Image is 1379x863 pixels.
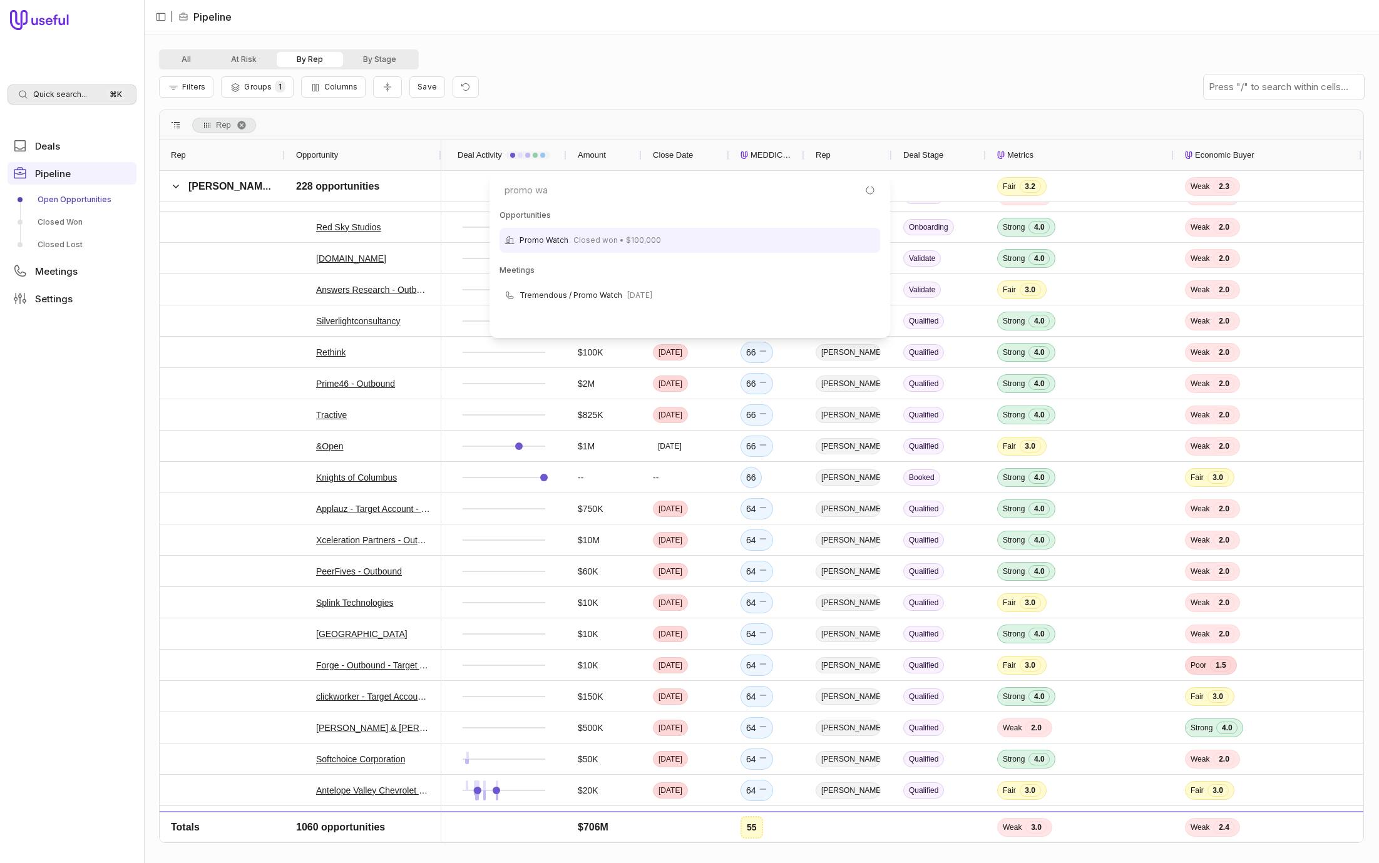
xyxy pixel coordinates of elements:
[495,178,885,203] input: Search for pages and commands...
[520,288,622,303] span: Tremendous / Promo Watch
[627,288,652,303] span: [DATE]
[495,208,885,333] div: Suggestions
[500,208,880,223] div: Opportunities
[573,233,661,248] span: Closed won • $100,000
[500,263,880,278] div: Meetings
[520,233,568,248] span: Promo Watch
